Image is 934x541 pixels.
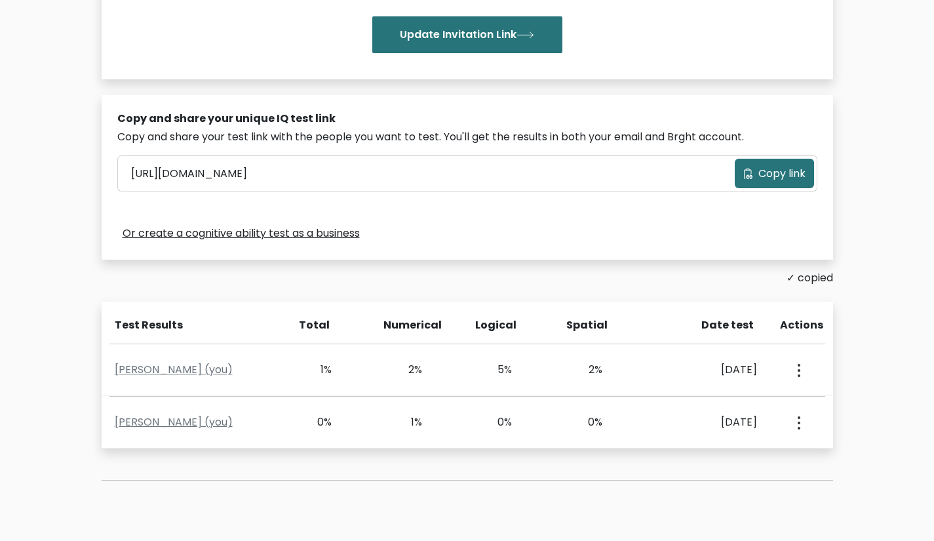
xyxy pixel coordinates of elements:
div: Date test [658,317,764,333]
div: Spatial [566,317,604,333]
button: Copy link [735,159,814,188]
div: 2% [565,362,602,378]
a: [PERSON_NAME] (you) [115,362,233,377]
div: 0% [295,414,332,430]
div: Copy and share your test link with the people you want to test. You'll get the results in both yo... [117,129,817,145]
button: Update Invitation Link [372,16,562,53]
div: 2% [385,362,422,378]
div: Numerical [383,317,421,333]
div: Total [292,317,330,333]
div: Copy and share your unique IQ test link [117,111,817,127]
div: 1% [295,362,332,378]
div: 1% [385,414,422,430]
div: 0% [565,414,602,430]
div: Logical [475,317,513,333]
div: Test Results [115,317,277,333]
a: [PERSON_NAME] (you) [115,414,233,430]
div: 0% [475,414,513,430]
div: Actions [780,317,825,333]
div: ✓ copied [102,270,833,286]
div: [DATE] [655,362,757,378]
div: [DATE] [655,414,757,430]
a: Or create a cognitive ability test as a business [123,226,360,241]
div: 5% [475,362,513,378]
span: Copy link [758,166,806,182]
